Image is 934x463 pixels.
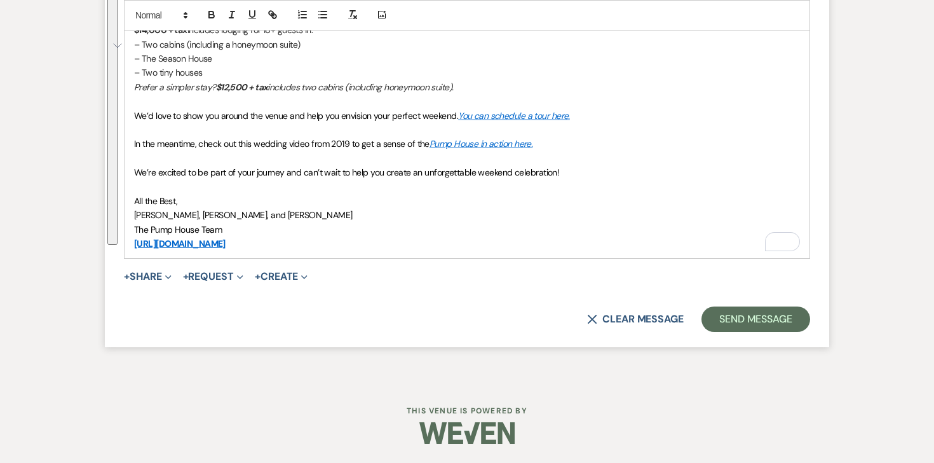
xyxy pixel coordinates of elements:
[587,314,684,324] button: Clear message
[267,81,453,93] em: includes two cabins (including honeymoon suite).
[216,81,268,93] em: $12,500 + tax
[134,238,226,249] a: [URL][DOMAIN_NAME]
[134,167,559,178] span: We’re excited to be part of your journey and can’t wait to help you create an unforgettable weeke...
[134,81,216,93] em: Prefer a simpler stay?
[134,195,178,207] span: All the Best,
[124,272,130,282] span: +
[134,209,353,221] span: [PERSON_NAME], [PERSON_NAME], and [PERSON_NAME]
[430,138,532,149] a: Pump House in action here.
[134,224,222,235] span: The Pump House Team
[701,307,810,332] button: Send Message
[183,272,189,282] span: +
[183,272,243,282] button: Request
[124,272,172,282] button: Share
[134,138,430,149] span: In the meantime, check out this wedding video from 2019 to get a sense of the
[419,411,515,455] img: Weven Logo
[134,52,800,66] p: – The Season House
[134,110,458,121] span: We’d love to show you around the venue and help you envision your perfect weekend.
[255,272,308,282] button: Create
[134,66,800,79] p: – Two tiny houses
[458,110,570,121] a: You can schedule a tour here.
[255,272,261,282] span: +
[134,38,800,52] p: – Two cabins (including a honeymoon suite)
